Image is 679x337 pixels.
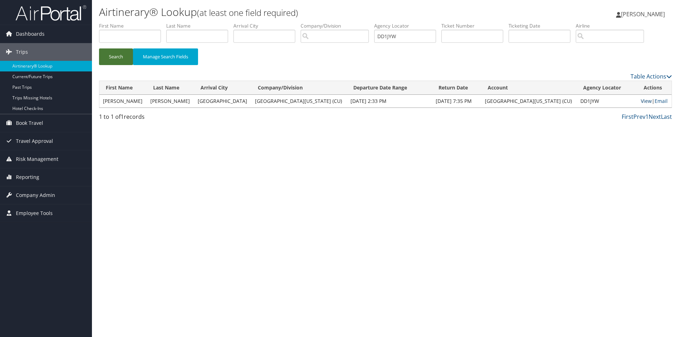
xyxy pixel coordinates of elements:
button: Search [99,48,133,65]
td: [DATE] 2:33 PM [347,95,432,108]
span: Risk Management [16,150,58,168]
td: [PERSON_NAME] [99,95,147,108]
td: [DATE] 7:35 PM [432,95,481,108]
a: Prev [633,113,645,121]
th: Account: activate to sort column ascending [481,81,577,95]
span: Company Admin [16,186,55,204]
a: View [641,98,652,104]
small: (at least one field required) [197,7,298,18]
a: First [622,113,633,121]
span: Trips [16,43,28,61]
td: [GEOGRAPHIC_DATA] [194,95,251,108]
span: Travel Approval [16,132,53,150]
a: 1 [645,113,649,121]
label: Company/Division [301,22,374,29]
span: Reporting [16,168,39,186]
td: [GEOGRAPHIC_DATA][US_STATE] (CU) [251,95,347,108]
span: Employee Tools [16,204,53,222]
div: 1 to 1 of records [99,112,234,124]
span: Book Travel [16,114,43,132]
img: airportal-logo.png [16,5,86,21]
th: Company/Division [251,81,347,95]
span: [PERSON_NAME] [621,10,665,18]
th: Last Name: activate to sort column ascending [147,81,194,95]
th: Actions [637,81,672,95]
label: Arrival City [233,22,301,29]
a: Next [649,113,661,121]
label: Ticket Number [441,22,509,29]
a: Last [661,113,672,121]
td: | [637,95,672,108]
span: 1 [121,113,124,121]
label: Ticketing Date [509,22,576,29]
a: Email [655,98,668,104]
td: DD1JYW [577,95,637,108]
td: [PERSON_NAME] [147,95,194,108]
td: [GEOGRAPHIC_DATA][US_STATE] (CU) [481,95,577,108]
label: Last Name [166,22,233,29]
th: Return Date: activate to sort column ascending [432,81,481,95]
th: Agency Locator: activate to sort column ascending [577,81,637,95]
label: Agency Locator [374,22,441,29]
th: Departure Date Range: activate to sort column ascending [347,81,432,95]
span: Dashboards [16,25,45,43]
th: Arrival City: activate to sort column ascending [194,81,251,95]
label: First Name [99,22,166,29]
label: Airline [576,22,649,29]
button: Manage Search Fields [133,48,198,65]
h1: Airtinerary® Lookup [99,5,481,19]
a: Table Actions [631,72,672,80]
a: [PERSON_NAME] [616,4,672,25]
th: First Name: activate to sort column ascending [99,81,147,95]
